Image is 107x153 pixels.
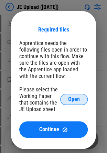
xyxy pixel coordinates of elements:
img: Continue [62,127,68,133]
span: Open [68,97,80,102]
button: Open [60,94,88,105]
div: Required files [38,26,69,33]
div: Please select the Working Paper that contains the JE Upload sheet [19,86,60,112]
button: ContinueContinue [19,121,88,138]
span: Continue [39,127,59,132]
div: Apprentice needs the following files open in order to continue with this flow. Make sure the file... [19,40,88,79]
